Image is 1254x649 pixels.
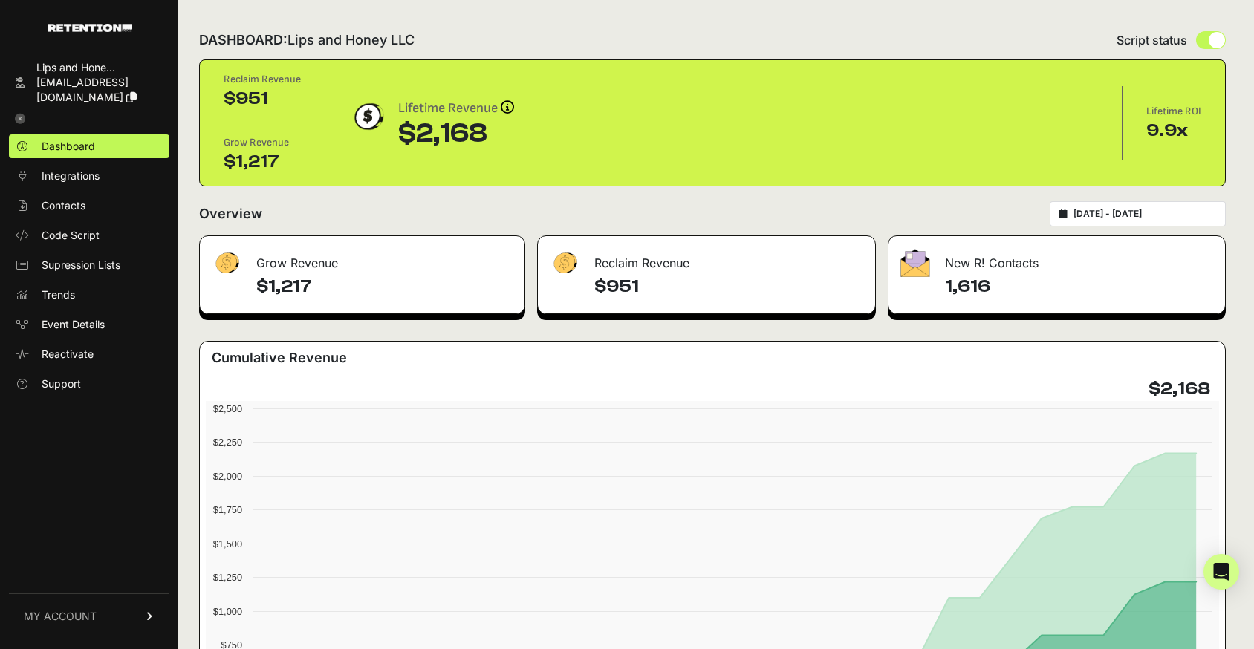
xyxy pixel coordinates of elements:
a: Supression Lists [9,253,169,277]
h4: $951 [594,275,864,299]
img: fa-dollar-13500eef13a19c4ab2b9ed9ad552e47b0d9fc28b02b83b90ba0e00f96d6372e9.png [212,249,241,278]
a: Reactivate [9,342,169,366]
div: Open Intercom Messenger [1203,554,1239,590]
text: $2,500 [213,403,242,414]
img: dollar-coin-05c43ed7efb7bc0c12610022525b4bbbb207c7efeef5aecc26f025e68dcafac9.png [349,98,386,135]
div: Lips and Hone... [36,60,163,75]
span: Lips and Honey LLC [287,32,415,48]
span: Code Script [42,228,100,243]
text: $1,250 [213,572,242,583]
div: 9.9x [1146,119,1201,143]
a: Support [9,372,169,396]
div: $2,168 [398,119,514,149]
h4: 1,616 [945,275,1213,299]
a: Dashboard [9,134,169,158]
h2: Overview [199,203,262,224]
div: New R! Contacts [888,236,1225,281]
span: Supression Lists [42,258,120,273]
a: Trends [9,283,169,307]
span: Reactivate [42,347,94,362]
h4: $1,217 [256,275,513,299]
span: Support [42,376,81,391]
h4: $2,168 [1149,377,1210,401]
span: Dashboard [42,139,95,154]
img: fa-envelope-19ae18322b30453b285274b1b8af3d052b27d846a4fbe8435d1a52b978f639a2.png [900,249,930,277]
span: Integrations [42,169,100,183]
span: Script status [1117,31,1187,49]
a: Integrations [9,164,169,188]
div: Grow Revenue [200,236,524,281]
div: Reclaim Revenue [538,236,876,281]
text: $1,750 [213,504,242,515]
div: Lifetime Revenue [398,98,514,119]
a: Lips and Hone... [EMAIL_ADDRESS][DOMAIN_NAME] [9,56,169,109]
text: $2,000 [213,471,242,482]
h3: Cumulative Revenue [212,348,347,368]
span: MY ACCOUNT [24,609,97,624]
div: $951 [224,87,301,111]
img: fa-dollar-13500eef13a19c4ab2b9ed9ad552e47b0d9fc28b02b83b90ba0e00f96d6372e9.png [550,249,579,278]
span: Event Details [42,317,105,332]
a: MY ACCOUNT [9,593,169,639]
div: Reclaim Revenue [224,72,301,87]
text: $1,000 [213,606,242,617]
a: Event Details [9,313,169,336]
text: $2,250 [213,437,242,448]
h2: DASHBOARD: [199,30,415,50]
text: $1,500 [213,538,242,549]
div: $1,217 [224,150,301,174]
a: Code Script [9,224,169,247]
span: Contacts [42,198,85,213]
div: Grow Revenue [224,135,301,150]
a: Contacts [9,194,169,218]
div: Lifetime ROI [1146,104,1201,119]
span: Trends [42,287,75,302]
span: [EMAIL_ADDRESS][DOMAIN_NAME] [36,76,129,103]
img: Retention.com [48,24,132,32]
